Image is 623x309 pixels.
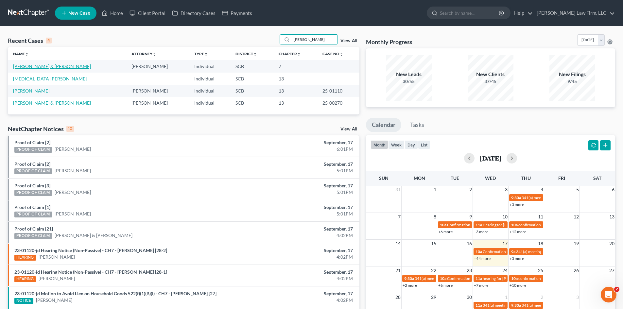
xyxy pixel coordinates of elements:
a: 23-01120-jd Hearing Notice (Non-Passive) - CH7 - [PERSON_NAME] [28-2] [14,248,167,253]
i: unfold_more [25,52,29,56]
a: Proof of Claim [3] [14,183,50,188]
td: SCB [230,97,273,109]
td: 13 [273,73,317,85]
a: Chapterunfold_more [279,51,301,56]
span: Confirmation hearing for [PERSON_NAME] [447,222,521,227]
span: 10a [476,249,482,254]
span: 8 [433,213,437,221]
div: NextChapter Notices [8,125,74,133]
span: 26 [573,266,580,274]
span: 15 [430,240,437,248]
span: 11a [476,222,482,227]
a: [PERSON_NAME] & [PERSON_NAME] [13,100,91,106]
div: New Filings [549,71,595,78]
a: Proof of Claim [21] [14,226,53,232]
span: 10a [440,276,446,281]
span: 14 [395,240,401,248]
td: Individual [189,73,230,85]
a: Proof of Claim [2] [14,161,50,167]
td: [PERSON_NAME] [126,60,189,72]
span: 20 [609,240,615,248]
span: Sun [379,175,389,181]
td: Individual [189,97,230,109]
a: Districtunfold_more [235,51,257,56]
a: [PERSON_NAME] & [PERSON_NAME] [13,63,91,69]
a: Proof of Claim [2] [14,140,50,145]
span: 3 [504,186,508,194]
span: 11a [476,276,482,281]
div: PROOF OF CLAIM [14,233,52,239]
span: 9 [469,213,473,221]
td: [PERSON_NAME] [126,85,189,97]
a: +10 more [510,283,526,288]
div: 5:01PM [244,167,353,174]
a: +12 more [510,229,526,234]
div: 4:02PM [244,275,353,282]
div: HEARING [14,276,36,282]
a: Attorneyunfold_more [131,51,156,56]
span: 9:30a [511,195,521,200]
div: September, 17 [244,161,353,167]
input: Search by name... [292,35,337,44]
span: 16 [466,240,473,248]
div: September, 17 [244,226,353,232]
a: [PERSON_NAME] [36,297,72,303]
div: 30/55 [386,78,432,85]
span: Fri [558,175,565,181]
span: Thu [521,175,531,181]
div: New Clients [468,71,513,78]
div: September, 17 [244,290,353,297]
span: 5 [576,186,580,194]
a: Nameunfold_more [13,51,29,56]
span: 7 [397,213,401,221]
a: [MEDICAL_DATA][PERSON_NAME] [13,76,87,81]
a: +3 more [510,202,524,207]
a: [PERSON_NAME] [55,167,91,174]
span: 11a [476,303,482,308]
a: [PERSON_NAME] & [PERSON_NAME] [55,232,132,239]
a: +44 more [474,256,491,261]
span: 22 [430,266,437,274]
button: month [371,140,388,149]
div: New Leads [386,71,432,78]
a: [PERSON_NAME] [55,211,91,217]
span: 4 [540,186,544,194]
a: [PERSON_NAME] Law Firm, LLC [533,7,615,19]
a: 23-01120-jd Motion to Avoid Lien on Household Goods 522(f)(1)(B)(i) - CH7 - [PERSON_NAME] [27] [14,291,216,296]
div: 37/45 [468,78,513,85]
i: unfold_more [152,52,156,56]
a: +6 more [438,229,453,234]
span: hearing for [PERSON_NAME] [483,276,533,281]
div: 9/45 [549,78,595,85]
span: 27 [609,266,615,274]
span: 28 [395,293,401,301]
a: Payments [219,7,255,19]
span: 341(a) meeting for [PERSON_NAME] [522,303,585,308]
button: week [388,140,405,149]
div: 4 [46,38,52,43]
span: 13 [609,213,615,221]
a: View All [340,127,357,131]
span: Sat [593,175,601,181]
span: 341(a) meeting for [PERSON_NAME] [516,249,579,254]
span: 29 [430,293,437,301]
span: 24 [502,266,508,274]
span: 341(a) meeting for [PERSON_NAME] [522,195,585,200]
a: [PERSON_NAME] [55,146,91,152]
h2: [DATE] [480,155,501,162]
span: 11 [537,213,544,221]
i: unfold_more [339,52,343,56]
input: Search by name... [440,7,500,19]
div: HEARING [14,255,36,261]
span: 10a [511,222,518,227]
span: Tue [451,175,459,181]
span: 9:30a [511,303,521,308]
a: [PERSON_NAME] [39,254,75,260]
span: confirmation hearing for [PERSON_NAME] [518,276,592,281]
span: 10 [502,213,508,221]
span: 9:30a [404,276,414,281]
a: Client Portal [126,7,169,19]
td: 25-00270 [317,97,359,109]
span: 3 [576,293,580,301]
a: +3 more [510,256,524,261]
